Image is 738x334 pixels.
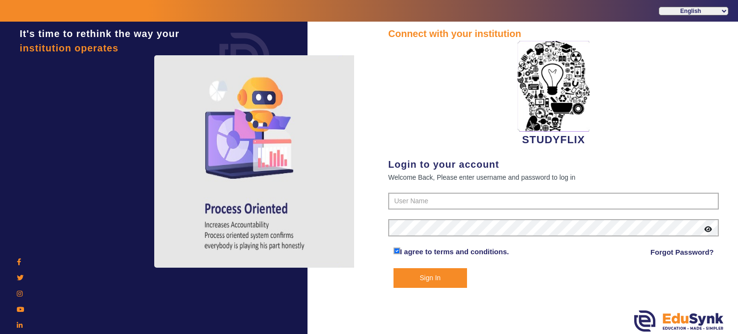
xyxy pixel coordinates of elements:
[154,55,356,268] img: login4.png
[388,172,719,183] div: Welcome Back, Please enter username and password to log in
[20,43,119,53] span: institution operates
[651,247,714,258] a: Forgot Password?
[400,247,509,256] a: I agree to terms and conditions.
[20,28,179,39] span: It's time to rethink the way your
[209,22,281,94] img: login.png
[394,268,467,288] button: Sign In
[388,41,719,148] div: STUDYFLIX
[388,26,719,41] div: Connect with your institution
[634,310,724,332] img: edusynk.png
[388,157,719,172] div: Login to your account
[517,41,590,132] img: 2da83ddf-6089-4dce-a9e2-416746467bdd
[388,193,719,210] input: User Name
